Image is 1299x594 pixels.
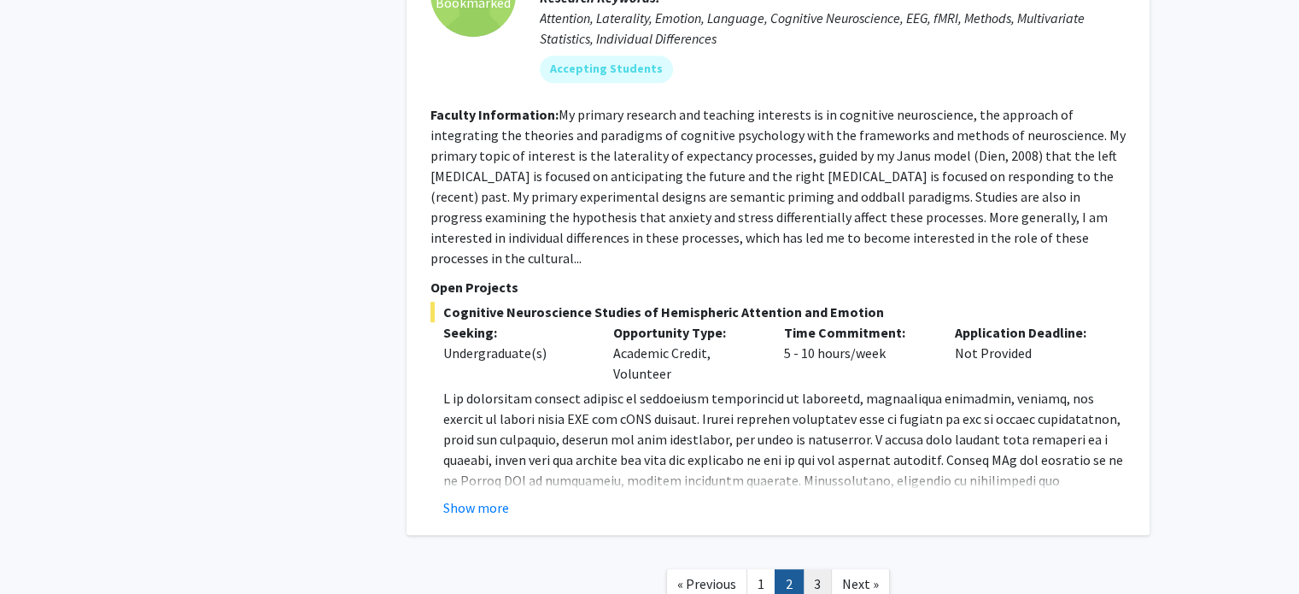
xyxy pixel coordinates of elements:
[842,575,879,592] span: Next »
[955,322,1100,343] p: Application Deadline:
[13,517,73,581] iframe: Chat
[430,106,559,123] b: Faculty Information:
[613,322,758,343] p: Opportunity Type:
[677,575,736,592] span: « Previous
[942,322,1113,384] div: Not Provided
[443,343,588,363] div: Undergraduate(s)
[540,8,1126,49] div: Attention, Laterality, Emotion, Language, Cognitive Neuroscience, EEG, fMRI, Methods, Multivariat...
[443,388,1126,593] p: L ip dolorsitam consect adipisc el seddoeiusm temporincid ut laboreetd, magnaaliqua enimadmin, ve...
[784,322,929,343] p: Time Commitment:
[443,322,588,343] p: Seeking:
[771,322,942,384] div: 5 - 10 hours/week
[540,56,673,83] mat-chip: Accepting Students
[430,106,1126,267] fg-read-more: My primary research and teaching interests is in cognitive neuroscience, the approach of integrat...
[430,302,1126,322] span: Cognitive Neuroscience Studies of Hemispheric Attention and Emotion
[443,497,509,518] button: Show more
[600,322,771,384] div: Academic Credit, Volunteer
[430,277,1126,297] p: Open Projects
